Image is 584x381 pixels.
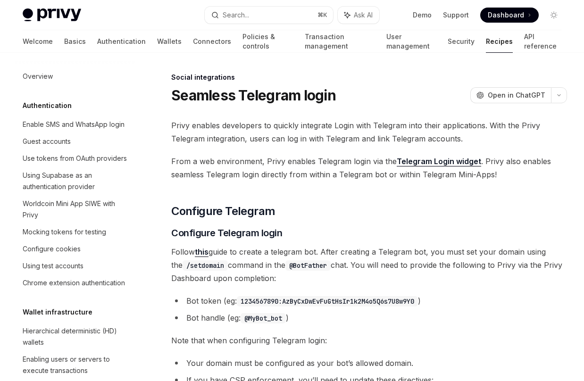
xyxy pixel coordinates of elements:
[443,10,469,20] a: Support
[171,294,567,307] li: Bot token (eg: )
[480,8,539,23] a: Dashboard
[23,226,106,238] div: Mocking tokens for testing
[23,136,71,147] div: Guest accounts
[171,356,567,370] li: Your domain must be configured as your bot’s allowed domain.
[15,224,136,240] a: Mocking tokens for testing
[242,30,293,53] a: Policies & controls
[354,10,373,20] span: Ask AI
[241,313,286,323] code: @MyBot_bot
[524,30,561,53] a: API reference
[23,306,92,318] h5: Wallet infrastructure
[386,30,436,53] a: User management
[23,153,127,164] div: Use tokens from OAuth providers
[23,198,130,221] div: Worldcoin Mini App SIWE with Privy
[23,260,83,272] div: Using test accounts
[171,204,275,219] span: Configure Telegram
[15,116,136,133] a: Enable SMS and WhatsApp login
[205,7,333,24] button: Search...⌘K
[23,30,53,53] a: Welcome
[486,30,513,53] a: Recipes
[171,73,567,82] div: Social integrations
[338,7,379,24] button: Ask AI
[193,30,231,53] a: Connectors
[23,8,81,22] img: light logo
[285,260,331,271] code: @BotFather
[64,30,86,53] a: Basics
[171,226,282,240] span: Configure Telegram login
[171,311,567,324] li: Bot handle (eg: )
[470,87,551,103] button: Open in ChatGPT
[23,119,125,130] div: Enable SMS and WhatsApp login
[23,100,72,111] h5: Authentication
[15,274,136,291] a: Chrome extension authentication
[157,30,182,53] a: Wallets
[305,30,375,53] a: Transaction management
[413,10,432,20] a: Demo
[23,170,130,192] div: Using Supabase as an authentication provider
[23,71,53,82] div: Overview
[23,277,125,289] div: Chrome extension authentication
[171,245,567,285] span: Follow guide to create a telegram bot. After creating a Telegram bot, you must set your domain us...
[237,296,418,306] code: 1234567890:AzByCxDwEvFuGtHsIr1k2M4o5Q6s7U8w9Y0
[97,30,146,53] a: Authentication
[317,11,327,19] span: ⌘ K
[15,150,136,167] a: Use tokens from OAuth providers
[15,133,136,150] a: Guest accounts
[23,243,81,255] div: Configure cookies
[195,247,209,257] a: this
[448,30,475,53] a: Security
[397,157,481,166] a: Telegram Login widget
[23,354,130,376] div: Enabling users or servers to execute transactions
[171,87,336,104] h1: Seamless Telegram login
[171,119,567,145] span: Privy enables developers to quickly integrate Login with Telegram into their applications. With t...
[171,155,567,181] span: From a web environment, Privy enables Telegram login via the . Privy also enables seamless Telegr...
[546,8,561,23] button: Toggle dark mode
[223,9,249,21] div: Search...
[23,325,130,348] div: Hierarchical deterministic (HD) wallets
[15,240,136,257] a: Configure cookies
[488,10,524,20] span: Dashboard
[15,68,136,85] a: Overview
[15,167,136,195] a: Using Supabase as an authentication provider
[15,323,136,351] a: Hierarchical deterministic (HD) wallets
[15,351,136,379] a: Enabling users or servers to execute transactions
[183,260,228,271] code: /setdomain
[171,334,567,347] span: Note that when configuring Telegram login:
[488,91,545,100] span: Open in ChatGPT
[15,195,136,224] a: Worldcoin Mini App SIWE with Privy
[15,257,136,274] a: Using test accounts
